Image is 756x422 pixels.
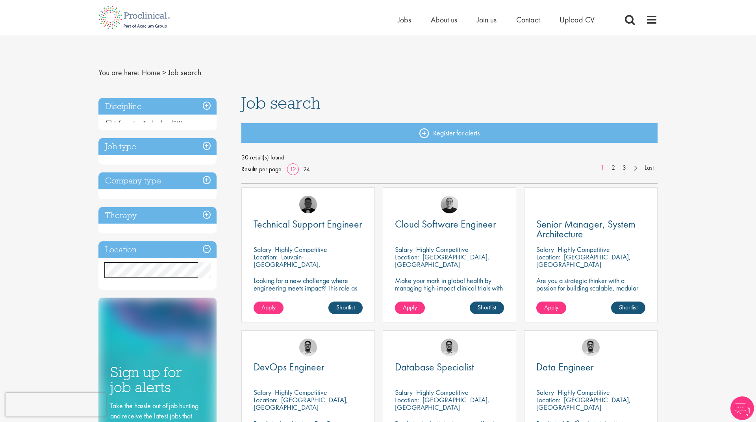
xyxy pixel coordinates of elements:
[261,303,276,311] span: Apply
[98,172,217,189] h3: Company type
[106,119,171,127] span: Information Technology
[582,339,600,356] img: Timothy Deschamps
[536,362,645,372] a: Data Engineer
[275,388,327,397] p: Highly Competitive
[110,365,205,395] h3: Sign up for job alerts
[536,277,645,299] p: Are you a strategic thinker with a passion for building scalable, modular technology platforms?
[477,15,497,25] a: Join us
[536,219,645,239] a: Senior Manager, System Architecture
[254,302,283,314] a: Apply
[275,245,327,254] p: Highly Competitive
[395,245,413,254] span: Salary
[299,196,317,213] img: Tom Stables
[619,163,630,172] a: 3
[403,303,417,311] span: Apply
[441,196,458,213] img: Emma Pretorious
[536,302,566,314] a: Apply
[536,252,560,261] span: Location:
[287,165,299,173] a: 12
[254,395,348,412] p: [GEOGRAPHIC_DATA], [GEOGRAPHIC_DATA]
[254,252,321,276] p: Louvain-[GEOGRAPHIC_DATA], [GEOGRAPHIC_DATA]
[395,217,496,231] span: Cloud Software Engineer
[597,163,608,172] a: 1
[98,207,217,224] h3: Therapy
[395,395,489,412] p: [GEOGRAPHIC_DATA], [GEOGRAPHIC_DATA]
[536,388,554,397] span: Salary
[168,67,201,78] span: Job search
[6,393,106,416] iframe: reCAPTCHA
[98,241,217,258] h3: Location
[395,277,504,299] p: Make your mark in global health by managing high-impact clinical trials with a leading CRO.
[611,302,645,314] a: Shortlist
[730,396,754,420] img: Chatbot
[416,245,469,254] p: Highly Competitive
[395,302,425,314] a: Apply
[241,163,282,175] span: Results per page
[254,277,363,307] p: Looking for a new challenge where engineering meets impact? This role as Technical Support Engine...
[254,217,362,231] span: Technical Support Engineer
[431,15,457,25] a: About us
[395,388,413,397] span: Salary
[106,119,182,127] span: Information Technology
[608,163,619,172] a: 2
[558,245,610,254] p: Highly Competitive
[441,339,458,356] img: Timothy Deschamps
[254,245,271,254] span: Salary
[395,219,504,229] a: Cloud Software Engineer
[560,15,595,25] a: Upload CV
[395,395,419,404] span: Location:
[536,217,636,241] span: Senior Manager, System Architecture
[254,252,278,261] span: Location:
[641,163,658,172] a: Last
[98,67,140,78] span: You are here:
[395,252,419,261] span: Location:
[254,388,271,397] span: Salary
[254,360,324,374] span: DevOps Engineer
[98,98,217,115] h3: Discipline
[241,123,658,143] a: Register for alerts
[395,360,474,374] span: Database Specialist
[536,395,631,412] p: [GEOGRAPHIC_DATA], [GEOGRAPHIC_DATA]
[395,362,504,372] a: Database Specialist
[328,302,363,314] a: Shortlist
[470,302,504,314] a: Shortlist
[171,119,182,127] span: (30)
[536,360,594,374] span: Data Engineer
[558,388,610,397] p: Highly Competitive
[416,388,469,397] p: Highly Competitive
[516,15,540,25] a: Contact
[241,92,321,113] span: Job search
[142,67,160,78] a: breadcrumb link
[300,165,313,173] a: 24
[254,219,363,229] a: Technical Support Engineer
[395,252,489,269] p: [GEOGRAPHIC_DATA], [GEOGRAPHIC_DATA]
[536,245,554,254] span: Salary
[536,252,631,269] p: [GEOGRAPHIC_DATA], [GEOGRAPHIC_DATA]
[98,138,217,155] h3: Job type
[162,67,166,78] span: >
[536,395,560,404] span: Location:
[254,362,363,372] a: DevOps Engineer
[254,395,278,404] span: Location:
[544,303,558,311] span: Apply
[299,339,317,356] img: Timothy Deschamps
[241,152,658,163] span: 30 result(s) found
[398,15,411,25] a: Jobs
